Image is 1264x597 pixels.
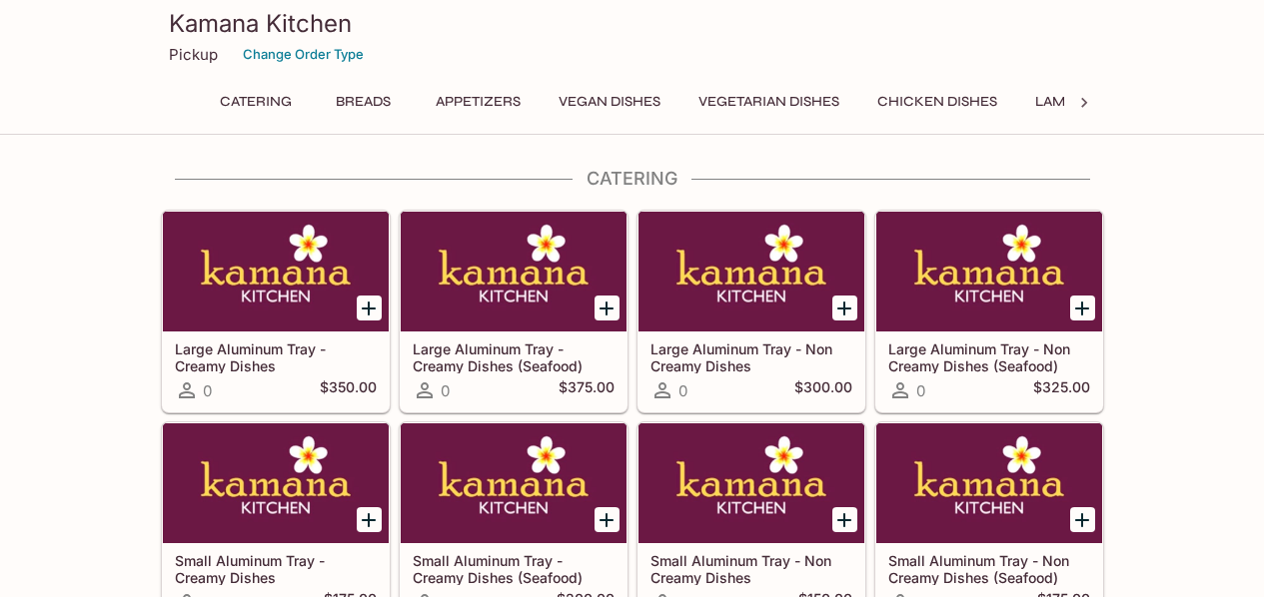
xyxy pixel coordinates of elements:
[687,88,850,116] button: Vegetarian Dishes
[559,378,615,402] h5: $375.00
[413,552,615,585] h5: Small Aluminum Tray - Creamy Dishes (Seafood)
[169,45,218,64] p: Pickup
[916,381,925,400] span: 0
[638,212,864,331] div: Large Aluminum Tray - Non Creamy Dishes
[162,211,390,412] a: Large Aluminum Tray - Creamy Dishes0$350.00
[638,423,864,543] div: Small Aluminum Tray - Non Creamy Dishes
[876,212,1102,331] div: Large Aluminum Tray - Non Creamy Dishes (Seafood)
[169,8,1096,39] h3: Kamana Kitchen
[650,340,852,373] h5: Large Aluminum Tray - Non Creamy Dishes
[1070,507,1095,532] button: Add Small Aluminum Tray - Non Creamy Dishes (Seafood)
[650,552,852,585] h5: Small Aluminum Tray - Non Creamy Dishes
[357,296,382,320] button: Add Large Aluminum Tray - Creamy Dishes
[832,296,857,320] button: Add Large Aluminum Tray - Non Creamy Dishes
[320,378,377,402] h5: $350.00
[875,211,1103,412] a: Large Aluminum Tray - Non Creamy Dishes (Seafood)0$325.00
[234,39,373,70] button: Change Order Type
[175,340,377,373] h5: Large Aluminum Tray - Creamy Dishes
[163,212,389,331] div: Large Aluminum Tray - Creamy Dishes
[832,507,857,532] button: Add Small Aluminum Tray - Non Creamy Dishes
[425,88,532,116] button: Appetizers
[866,88,1008,116] button: Chicken Dishes
[163,423,389,543] div: Small Aluminum Tray - Creamy Dishes
[876,423,1102,543] div: Small Aluminum Tray - Non Creamy Dishes (Seafood)
[1024,88,1138,116] button: Lamb Dishes
[1070,296,1095,320] button: Add Large Aluminum Tray - Non Creamy Dishes (Seafood)
[175,552,377,585] h5: Small Aluminum Tray - Creamy Dishes
[413,340,615,373] h5: Large Aluminum Tray - Creamy Dishes (Seafood)
[401,423,627,543] div: Small Aluminum Tray - Creamy Dishes (Seafood)
[401,212,627,331] div: Large Aluminum Tray - Creamy Dishes (Seafood)
[794,378,852,402] h5: $300.00
[548,88,671,116] button: Vegan Dishes
[441,381,450,400] span: 0
[209,88,303,116] button: Catering
[319,88,409,116] button: Breads
[595,507,620,532] button: Add Small Aluminum Tray - Creamy Dishes (Seafood)
[203,381,212,400] span: 0
[400,211,628,412] a: Large Aluminum Tray - Creamy Dishes (Seafood)0$375.00
[637,211,865,412] a: Large Aluminum Tray - Non Creamy Dishes0$300.00
[595,296,620,320] button: Add Large Aluminum Tray - Creamy Dishes (Seafood)
[1033,378,1090,402] h5: $325.00
[678,381,687,400] span: 0
[888,340,1090,373] h5: Large Aluminum Tray - Non Creamy Dishes (Seafood)
[161,168,1104,190] h4: Catering
[357,507,382,532] button: Add Small Aluminum Tray - Creamy Dishes
[888,552,1090,585] h5: Small Aluminum Tray - Non Creamy Dishes (Seafood)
